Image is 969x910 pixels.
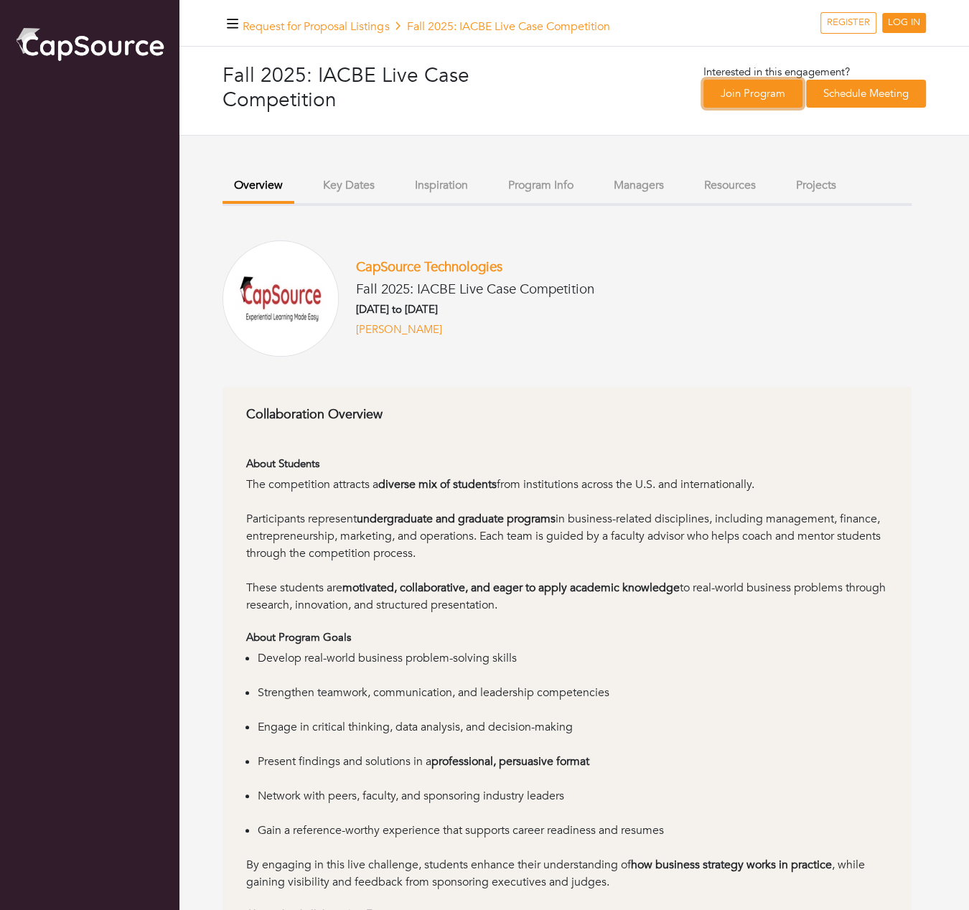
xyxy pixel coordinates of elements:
[258,822,888,856] li: Gain a reference-worthy experience that supports career readiness and resumes
[223,240,339,357] img: E8370A3F-4A5B-4EEA-9D76-093CB20CC213_4_5005_c.jpeg
[246,407,888,423] h6: Collaboration Overview
[785,170,848,201] button: Projects
[631,857,832,873] strong: how business strategy works in practice
[497,170,585,201] button: Program Info
[246,579,888,614] div: These students are to real-world business problems through research, innovation, and structured p...
[243,20,609,34] h5: Fall 2025: IACBE Live Case Competition
[312,170,386,201] button: Key Dates
[246,457,888,470] h6: About Students
[223,170,294,204] button: Overview
[357,511,556,527] strong: undergraduate and graduate programs
[14,25,165,62] img: cap_logo.png
[703,64,926,80] p: Interested in this engagement?
[258,718,888,753] li: Engage in critical thinking, data analysis, and decision-making
[243,19,389,34] a: Request for Proposal Listings
[258,649,888,684] li: Develop real-world business problem-solving skills
[703,80,802,108] a: Join Program
[246,510,888,579] div: Participants represent in business-related disciplines, including management, finance, entreprene...
[806,80,926,108] a: Schedule Meeting
[246,476,888,510] div: The competition attracts a from institutions across the U.S. and internationally.
[431,754,589,769] strong: professional, persuasive format
[378,477,497,492] strong: diverse mix of students
[246,856,888,891] div: By engaging in this live challenge, students enhance their understanding of , while gaining visib...
[258,684,888,718] li: Strengthen teamwork, communication, and leadership competencies
[602,170,675,201] button: Managers
[403,170,479,201] button: Inspiration
[258,753,888,787] li: Present findings and solutions in a
[356,303,594,316] h6: [DATE] to [DATE]
[342,580,680,596] strong: motivated, collaborative, and eager to apply academic knowledge
[223,64,574,112] h3: Fall 2025: IACBE Live Case Competition
[820,12,876,34] a: REGISTER
[356,281,594,298] h5: Fall 2025: IACBE Live Case Competition
[356,258,502,276] a: CapSource Technologies
[356,322,442,338] a: [PERSON_NAME]
[258,787,888,822] li: Network with peers, faculty, and sponsoring industry leaders
[693,170,767,201] button: Resources
[882,13,926,33] a: LOG IN
[246,631,888,644] h6: About Program Goals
